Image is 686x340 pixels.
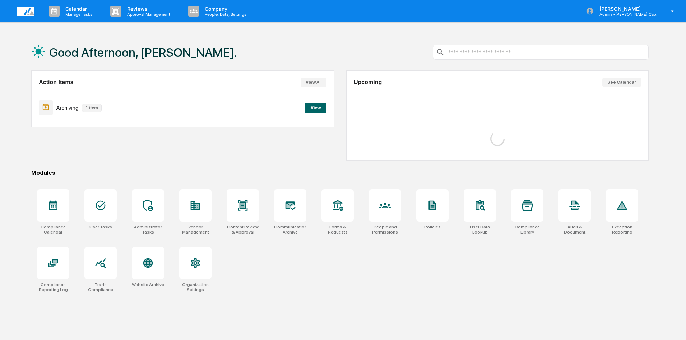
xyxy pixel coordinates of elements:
[199,12,250,17] p: People, Data, Settings
[594,6,660,12] p: [PERSON_NAME]
[82,104,102,112] p: 1 item
[274,225,306,235] div: Communications Archive
[132,282,164,287] div: Website Archive
[354,79,382,86] h2: Upcoming
[464,225,496,235] div: User Data Lookup
[31,169,649,176] div: Modules
[179,225,212,235] div: Vendor Management
[56,105,79,111] p: Archiving
[60,12,96,17] p: Manage Tasks
[17,7,34,16] img: logo
[84,282,117,292] div: Trade Compliance
[89,225,112,230] div: User Tasks
[60,6,96,12] p: Calendar
[424,225,441,230] div: Policies
[132,225,164,235] div: Administrator Tasks
[369,225,401,235] div: People and Permissions
[305,103,326,113] button: View
[606,225,638,235] div: Exception Reporting
[305,104,326,111] a: View
[37,282,69,292] div: Compliance Reporting Log
[37,225,69,235] div: Compliance Calendar
[179,282,212,292] div: Organization Settings
[121,6,174,12] p: Reviews
[321,225,354,235] div: Forms & Requests
[602,78,641,87] button: See Calendar
[121,12,174,17] p: Approval Management
[39,79,73,86] h2: Action Items
[49,45,237,60] h1: Good Afternoon, [PERSON_NAME].
[558,225,591,235] div: Audit & Document Logs
[594,12,660,17] p: Admin • [PERSON_NAME] Capital Management
[227,225,259,235] div: Content Review & Approval
[511,225,543,235] div: Compliance Library
[199,6,250,12] p: Company
[301,78,326,87] button: View All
